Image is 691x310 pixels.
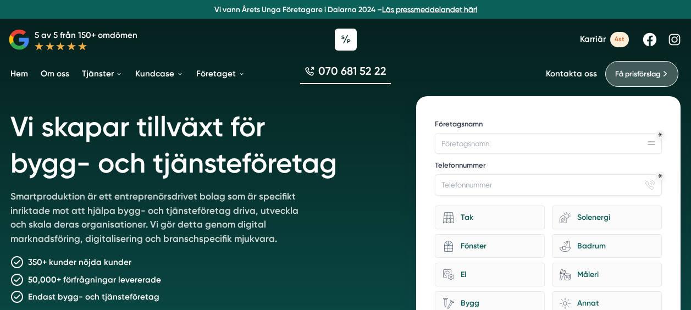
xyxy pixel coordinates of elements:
[194,60,247,88] a: Företaget
[546,69,597,79] a: Kontakta oss
[300,64,391,85] a: 070 681 52 22
[435,119,662,131] label: Företagsnamn
[435,133,662,154] input: Företagsnamn
[133,60,185,88] a: Kundcase
[658,174,662,178] div: Obligatoriskt
[28,273,161,286] p: 50,000+ förfrågningar levererade
[605,61,678,87] a: Få prisförslag
[8,60,30,88] a: Hem
[615,68,660,80] span: Få prisförslag
[28,256,131,269] p: 350+ kunder nöjda kunder
[610,32,629,47] span: 4st
[435,160,662,173] label: Telefonnummer
[28,290,159,303] p: Endast bygg- och tjänsteföretag
[38,60,71,88] a: Om oss
[580,32,629,47] a: Karriär 4st
[4,4,687,15] p: Vi vann Årets Unga Företagare i Dalarna 2024 –
[318,64,386,79] span: 070 681 52 22
[580,34,606,45] span: Karriär
[658,132,662,137] div: Obligatoriskt
[80,60,125,88] a: Tjänster
[10,96,391,190] h1: Vi skapar tillväxt för bygg- och tjänsteföretag
[10,190,311,250] p: Smartproduktion är ett entreprenörsdrivet bolag som är specifikt inriktade mot att hjälpa bygg- o...
[435,174,662,195] input: Telefonnummer
[382,5,477,14] a: Läs pressmeddelandet här!
[35,29,137,42] p: 5 av 5 från 150+ omdömen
